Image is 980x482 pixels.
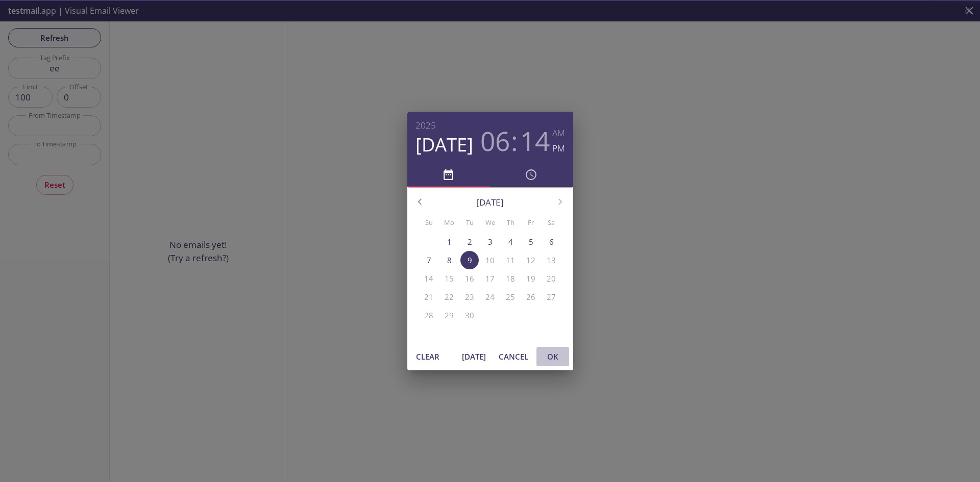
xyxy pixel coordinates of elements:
span: We [481,217,499,228]
button: 14 [520,125,550,156]
button: 2025 [415,118,436,133]
button: Clear [411,347,444,366]
p: 9 [468,255,472,266]
p: 6 [549,237,554,247]
button: 3 [481,233,499,251]
p: 8 [447,255,452,266]
button: 1 [440,233,458,251]
p: [DATE] [432,196,548,209]
span: OK [541,350,565,363]
button: 4 [501,233,520,251]
button: OK [536,347,569,366]
p: 3 [488,237,493,247]
p: 1 [447,237,452,247]
button: 9 [460,251,479,269]
button: 8 [440,251,458,269]
span: Th [501,217,520,228]
button: 06 [480,125,510,156]
button: 7 [420,251,438,269]
span: Mo [440,217,458,228]
h3: : [511,125,518,156]
p: 5 [529,237,533,247]
button: [DATE] [415,133,473,156]
span: Fr [522,217,540,228]
p: 2 [468,237,472,247]
button: 6 [542,233,560,251]
span: Tu [460,217,479,228]
span: [DATE] [462,350,486,363]
span: Clear [415,350,440,363]
p: 4 [508,237,513,247]
span: Su [420,217,438,228]
span: Sa [542,217,560,228]
span: Cancel [499,350,528,363]
button: PM [552,141,565,156]
button: Cancel [495,347,532,366]
button: 5 [522,233,540,251]
p: 7 [427,255,431,266]
button: AM [552,125,565,141]
button: 2 [460,233,479,251]
button: [DATE] [458,347,491,366]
